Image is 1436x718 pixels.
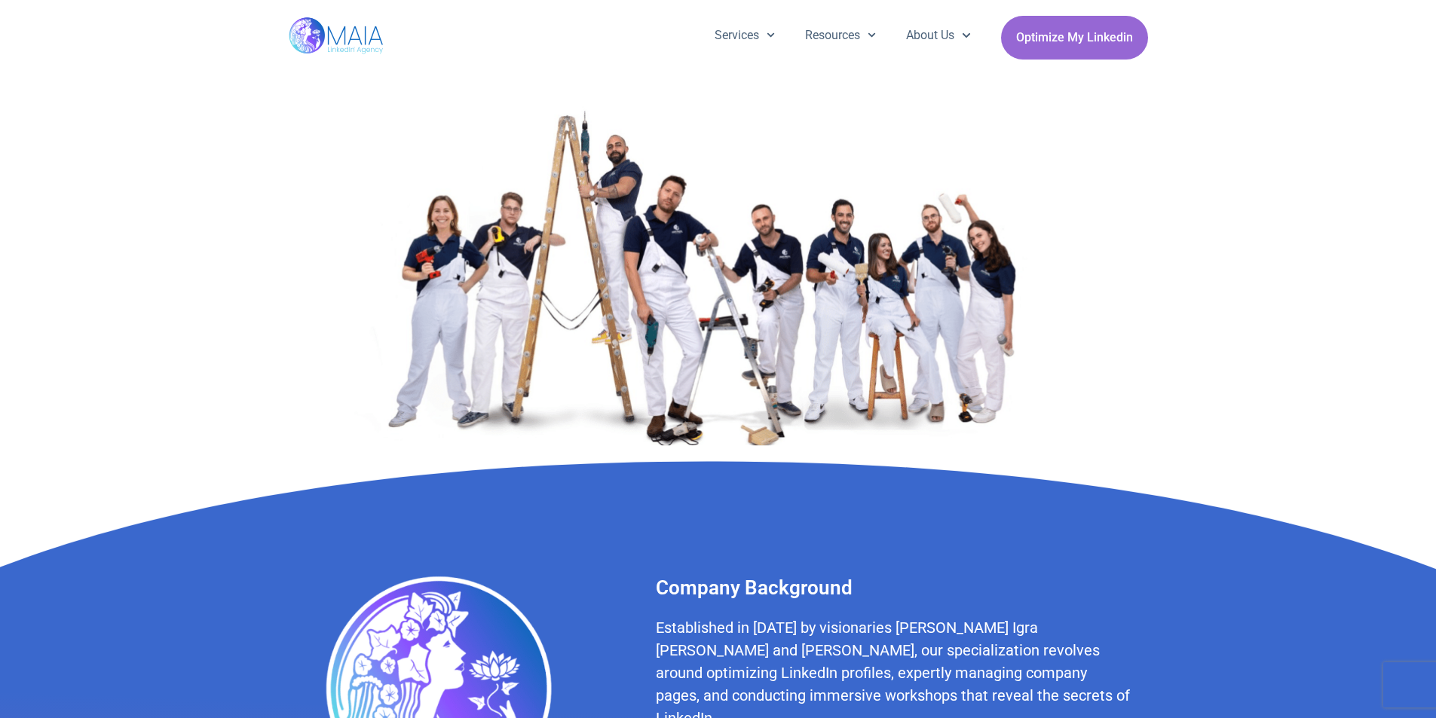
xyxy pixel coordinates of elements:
h2: Company Background [656,574,1133,601]
a: Services [700,16,790,55]
a: Resources [790,16,891,55]
span: Optimize My Linkedin [1016,23,1133,52]
a: About Us [891,16,985,55]
nav: Menu [700,16,986,55]
a: Optimize My Linkedin [1001,16,1148,60]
